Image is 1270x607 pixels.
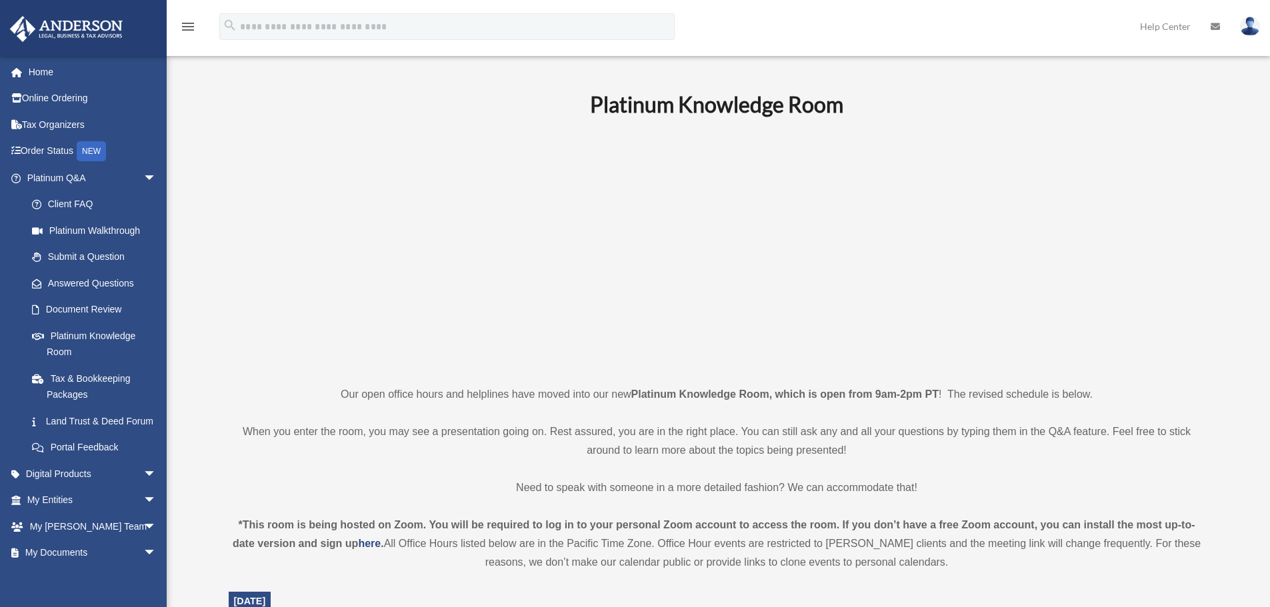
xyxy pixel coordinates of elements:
a: Digital Productsarrow_drop_down [9,460,177,487]
a: Tax Organizers [9,111,177,138]
a: Client FAQ [19,191,177,218]
iframe: 231110_Toby_KnowledgeRoom [517,135,917,360]
i: menu [180,19,196,35]
span: [DATE] [234,596,266,606]
img: User Pic [1240,17,1260,36]
a: Document Review [19,297,177,323]
strong: *This room is being hosted on Zoom. You will be required to log in to your personal Zoom account ... [233,519,1195,549]
a: My [PERSON_NAME] Teamarrow_drop_down [9,513,177,540]
span: arrow_drop_down [143,165,170,192]
a: Online Ordering [9,85,177,112]
a: Submit a Question [19,244,177,271]
p: When you enter the room, you may see a presentation going on. Rest assured, you are in the right ... [229,422,1205,460]
a: My Documentsarrow_drop_down [9,540,177,566]
a: Home [9,59,177,85]
span: arrow_drop_down [143,540,170,567]
p: Need to speak with someone in a more detailed fashion? We can accommodate that! [229,478,1205,497]
a: Answered Questions [19,270,177,297]
i: search [223,18,237,33]
a: Platinum Walkthrough [19,217,177,244]
p: Our open office hours and helplines have moved into our new ! The revised schedule is below. [229,385,1205,404]
strong: Platinum Knowledge Room, which is open from 9am-2pm PT [631,388,939,400]
a: Order StatusNEW [9,138,177,165]
span: arrow_drop_down [143,487,170,514]
a: here [358,538,381,549]
a: Platinum Q&Aarrow_drop_down [9,165,177,191]
a: My Entitiesarrow_drop_down [9,487,177,514]
span: arrow_drop_down [143,513,170,540]
span: arrow_drop_down [143,460,170,488]
img: Anderson Advisors Platinum Portal [6,16,127,42]
a: Land Trust & Deed Forum [19,408,177,434]
a: Platinum Knowledge Room [19,322,170,365]
a: menu [180,23,196,35]
div: NEW [77,141,106,161]
b: Platinum Knowledge Room [590,91,843,117]
a: Tax & Bookkeeping Packages [19,365,177,408]
div: All Office Hours listed below are in the Pacific Time Zone. Office Hour events are restricted to ... [229,516,1205,572]
a: Portal Feedback [19,434,177,461]
strong: . [381,538,383,549]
